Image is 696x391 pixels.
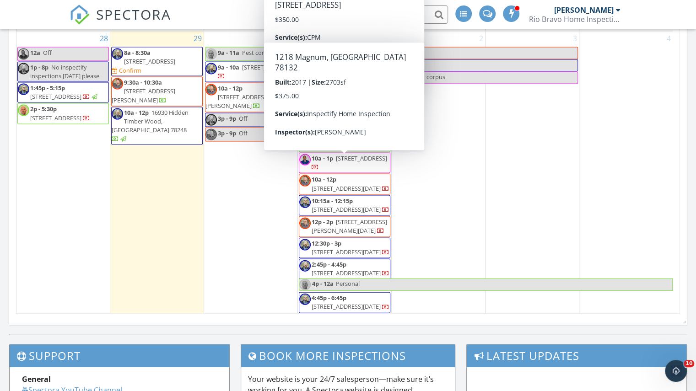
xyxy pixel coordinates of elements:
[205,63,217,74] img: img_6239.jpg
[299,71,390,101] a: 8a - 10a [STREET_ADDRESS][PERSON_NAME][PERSON_NAME]
[312,47,331,59] span: 8a - 6p
[30,83,65,91] span: 1:45p - 5:15p
[299,173,390,194] a: 10a - 12p [STREET_ADDRESS][DATE]
[383,31,391,46] a: Go to October 1, 2025
[312,239,389,256] a: 12:30p - 3p [STREET_ADDRESS][DATE]
[299,279,311,290] img: brad.jpg
[18,48,29,59] img: eddiegonzalez.jpg
[393,72,405,83] img: eddiegonzalez.jpg
[218,48,239,56] span: 9a - 11a
[312,217,387,234] span: [STREET_ADDRESS][PERSON_NAME][DATE]
[312,302,381,310] span: [STREET_ADDRESS][DATE]
[299,73,311,84] img: img_3813_1_.jpg
[112,78,175,103] a: 9:30a - 10:30a [STREET_ADDRESS][PERSON_NAME]
[17,82,109,102] a: 1:45p - 5:15p [STREET_ADDRESS]
[22,374,51,384] strong: General
[124,108,149,116] span: 10a - 12p
[312,260,389,277] a: 2:45p - 4:45p [STREET_ADDRESS][DATE]
[405,72,425,83] span: 8a - 5p
[111,76,203,106] a: 9:30a - 10:30a [STREET_ADDRESS][PERSON_NAME]
[192,31,204,46] a: Go to September 29, 2025
[312,196,353,204] span: 10:15a - 12:15p
[218,129,236,137] span: 3p - 9p
[299,102,311,114] img: img_6239.jpg
[111,47,203,76] a: 8a - 8:30a [STREET_ADDRESS] Confirm
[218,114,236,122] span: 3p - 9p
[299,73,387,98] span: [STREET_ADDRESS][PERSON_NAME][PERSON_NAME]
[18,83,29,95] img: img_6239.jpg
[312,102,389,119] a: 8:15a - 10:15a [STREET_ADDRESS][DATE]
[312,154,387,171] a: 10a - 1p [STREET_ADDRESS]
[299,47,311,59] img: img_3813_1_.jpg
[18,104,29,116] img: brad.jpg
[477,31,485,46] a: Go to October 2, 2025
[684,360,694,367] span: 10
[336,154,387,162] span: [STREET_ADDRESS]
[16,31,110,313] td: Go to September 28, 2025
[312,175,336,183] span: 10a - 12p
[218,63,293,80] a: 9a - 10a [STREET_ADDRESS]
[112,66,141,75] a: Confirm
[312,154,333,162] span: 10a - 1p
[312,184,381,192] span: [STREET_ADDRESS][DATE]
[426,72,445,80] span: corpus
[554,5,614,15] div: [PERSON_NAME]
[98,31,110,46] a: Go to September 28, 2025
[299,258,390,279] a: 2:45p - 4:45p [STREET_ADDRESS][DATE]
[299,123,390,152] a: 10a - 1p 1218 Magnum, [GEOGRAPHIC_DATA] 78132
[110,31,204,313] td: Go to September 29, 2025
[312,247,381,256] span: [STREET_ADDRESS][DATE]
[391,31,485,313] td: Go to October 2, 2025
[18,63,29,74] img: img_6239.jpg
[312,293,346,301] span: 4:45p - 6:45p
[312,59,331,71] span: 8a - 6p
[312,279,334,290] span: 4p - 12a
[312,124,333,132] span: 10a - 1p
[312,239,341,247] span: 12:30p - 3p
[312,124,387,141] span: 1218 Magnum, [GEOGRAPHIC_DATA] 78132
[70,12,171,32] a: SPECTORA
[312,175,389,192] a: 10a - 12p [STREET_ADDRESS][DATE]
[112,78,123,89] img: img_3813_1_.jpg
[43,48,52,56] span: Off
[299,237,390,258] a: 12:30p - 3p [STREET_ADDRESS][DATE]
[205,84,269,109] a: 10a - 12p [STREET_ADDRESS][PERSON_NAME]
[30,104,90,121] a: 2p - 5:30p [STREET_ADDRESS]
[111,107,203,145] a: 10a - 12p 16930 Hidden Timber Wood, [GEOGRAPHIC_DATA] 78248
[298,31,392,313] td: Go to October 1, 2025
[218,63,239,71] span: 9a - 10a
[124,57,175,65] span: [STREET_ADDRESS]
[299,293,311,305] img: img_6239.jpg
[299,152,390,173] a: 10a - 1p [STREET_ADDRESS]
[299,73,387,98] a: 8a - 10a [STREET_ADDRESS][PERSON_NAME][PERSON_NAME]
[119,66,141,74] div: Confirm
[70,5,90,25] img: The Best Home Inspection Software - Spectora
[204,31,298,313] td: Go to September 30, 2025
[333,60,379,68] span: [PERSON_NAME]
[299,239,311,250] img: img_6239.jpg
[205,82,297,112] a: 10a - 12p [STREET_ADDRESS][PERSON_NAME]
[299,154,311,165] img: eddiegonzalez.jpg
[205,61,297,82] a: 9a - 10a [STREET_ADDRESS]
[112,108,123,119] img: img_6239.jpg
[242,63,293,71] span: [STREET_ADDRESS]
[529,15,620,24] div: Rio Bravo Home Inspections
[30,104,57,112] span: 2p - 5:30p
[665,31,673,46] a: Go to October 4, 2025
[312,217,333,225] span: 12p - 2p
[112,108,189,143] a: 10a - 12p 16930 Hidden Timber Wood, [GEOGRAPHIC_DATA] 78248
[112,48,123,59] img: img_6239.jpg
[299,260,311,271] img: img_6239.jpg
[299,59,311,71] img: img_6239.jpg
[579,31,673,313] td: Go to October 4, 2025
[124,48,151,56] span: 8a - 8:30a
[239,114,248,122] span: Off
[265,5,448,24] input: Search everything...
[312,102,350,111] span: 8:15a - 10:15a
[17,103,109,123] a: 2p - 5:30p [STREET_ADDRESS]
[312,293,389,310] a: 4:45p - 6:45p [STREET_ADDRESS][DATE]
[30,113,81,122] span: [STREET_ADDRESS]
[312,205,381,213] span: [STREET_ADDRESS][DATE]
[124,48,175,65] a: 8a - 8:30a [STREET_ADDRESS]
[299,175,311,186] img: img_3813_1_.jpg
